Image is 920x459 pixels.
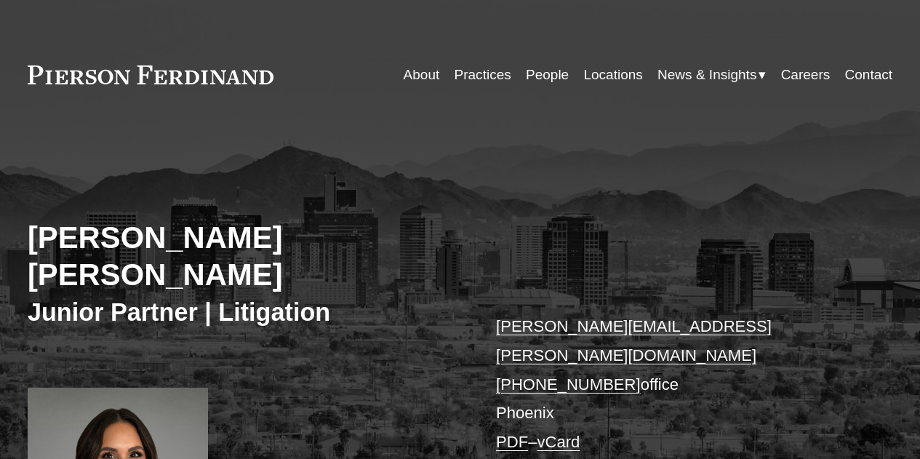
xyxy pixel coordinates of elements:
[537,433,580,451] a: vCard
[583,61,642,89] a: Locations
[404,61,440,89] a: About
[28,297,460,327] h3: Junior Partner | Litigation
[496,312,856,457] p: office Phoenix –
[657,63,756,87] span: News & Insights
[496,317,772,364] a: [PERSON_NAME][EMAIL_ADDRESS][PERSON_NAME][DOMAIN_NAME]
[781,61,831,89] a: Careers
[657,61,766,89] a: folder dropdown
[28,220,460,293] h2: [PERSON_NAME] [PERSON_NAME]
[496,433,528,451] a: PDF
[455,61,511,89] a: Practices
[526,61,569,89] a: People
[845,61,893,89] a: Contact
[496,375,641,394] a: [PHONE_NUMBER]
